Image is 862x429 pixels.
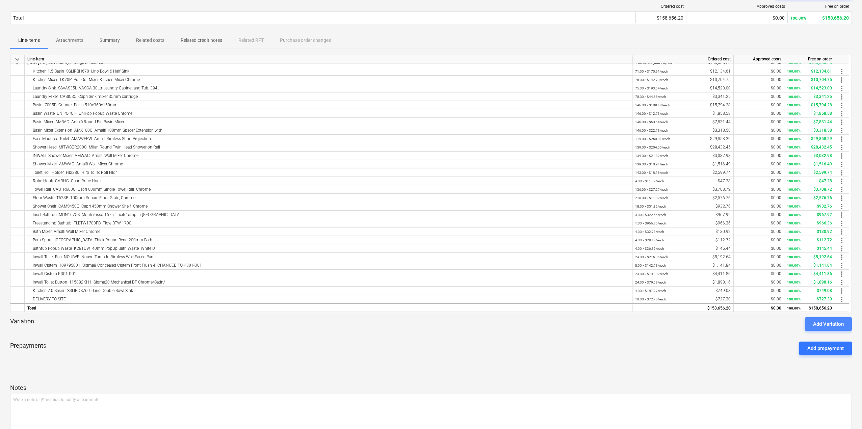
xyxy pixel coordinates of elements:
small: 139.00 × $204.55 / each [635,145,670,149]
div: DELIVERY TO SITE [27,295,629,303]
span: more_vert [838,228,846,236]
div: $0.00 [736,278,781,287]
small: 100.00% [790,16,806,21]
small: 8.00 × $142.73 / each [635,264,666,267]
span: keyboard_arrow_down [13,55,21,63]
div: $0.00 [736,168,781,177]
small: 100.00% [787,297,801,301]
div: Basin Mixer Extension ­ AMX100C ­ Amalfi 100mm Spacer Extension with [27,126,629,134]
small: 1.00 × $158,656.20 / each [635,61,674,65]
small: 75.00 × $142.73 / each [635,78,668,82]
div: Ordered cost [638,4,684,9]
small: 100.00% [787,129,801,132]
small: 4.00 × $187.27 / each [635,289,666,293]
span: more_vert [838,253,846,261]
div: $158,656.20 [787,304,832,312]
div: $967.92 [635,211,731,219]
span: more_vert [838,186,846,194]
span: more_vert [838,295,846,303]
div: Bath Spout ­ Milan Thick Round Bend 200mm Bath [27,236,629,244]
div: $1,858.58 [635,109,731,118]
div: $4,411.86 [787,270,832,278]
span: more_vert [838,160,846,168]
div: Bathtub Pop­up Waste ­ K281DW ­ 40mm Pop­Up Bath Waste ­ White D [27,244,629,252]
small: 146.00 × $12.73 / each [635,112,668,115]
div: $1,516.49 [787,160,832,168]
div: $0.00 [736,270,781,278]
div: $0.00 [736,92,781,101]
small: 100.00% [787,272,801,276]
div: $112.72 [787,236,832,244]
small: 146.00 × $53.64 / each [635,120,668,124]
p: Related credit notes [181,37,222,44]
div: $7,831.44 [635,118,731,126]
small: 100.00% [787,188,801,191]
div: $10,704.75 [787,76,832,84]
span: more_vert [838,84,846,92]
div: $158,656.20 [638,15,683,21]
div: $15,794.28 [635,101,731,109]
div: Inwall Toilet Pan ­ NOUIWP ­ Nouvo Tornado Rimless Wall Faced Pan [27,253,629,261]
span: more_vert [838,278,846,287]
span: more_vert [838,68,846,76]
div: Inset Bathtub ­ MON1675B ­ Monterosso 1675 'Lucite' drop in bath [27,211,629,219]
span: more_vert [838,203,846,211]
small: 139.00 × $21.82 / each [635,154,668,158]
small: 100.00% [787,255,801,259]
small: 100.00% [787,86,801,90]
div: $727.30 [635,295,731,303]
div: $3,032.98 [787,152,832,160]
div: $0.00 [736,177,781,185]
div: Laundry Mixer ­ CASIC35 ­ Capri Sink mixer 35mm cartridge [27,92,629,101]
p: Related costs [136,37,164,44]
div: $14,523.00 [787,84,832,92]
p: Prepayments [10,342,46,355]
div: $0.00 [736,143,781,152]
div: $0.00 [736,236,781,244]
div: $932.76 [635,202,731,211]
p: Summary [100,37,120,44]
small: 100.00% [787,221,801,225]
small: 100.00% [787,205,801,208]
div: Total [13,15,24,21]
span: 3-15-03 Project-Sanitary Fittings & Fixtures [27,60,103,65]
small: 100.00% [787,280,801,284]
div: $0.00 [736,84,781,92]
div: $0.00 [736,101,781,109]
div: $130.92 [787,227,832,236]
div: $749.08 [635,287,731,295]
small: 146.00 × $108.18 / each [635,103,670,107]
div: $0.00 [736,185,781,194]
div: $47.28 [787,177,832,185]
small: 146.00 × $22.73 / each [635,129,668,132]
small: 119.00 × $250.91 / each [635,137,670,141]
span: more_vert [838,245,846,253]
div: $3,708.72 [635,185,731,194]
div: $1,141.84 [635,261,731,270]
div: Chat Widget [828,397,862,429]
span: more_vert [838,194,846,202]
div: Kitchen 2.0 Basin - SSLIRDB760 - Lirio Double Bowl Sink [27,287,629,295]
div: $1,898.16 [635,278,731,287]
div: $0.00 [736,194,781,202]
div: $0.00 [736,219,781,227]
div: Total [25,303,632,312]
small: 100.00% [787,264,801,267]
div: $727.30 [787,295,832,303]
span: more_vert [838,177,846,185]
small: 4.00 × $28.18 / each [635,238,664,242]
div: $1,141.84 [787,261,832,270]
button: Add prepayment [799,342,852,355]
div: Line-item [25,55,632,63]
small: 100.00% [787,306,801,310]
div: Free on order [784,55,835,63]
small: 100.00% [787,171,801,175]
div: Shower Shelf ­ CAMS450C ­ Capri 450mm Shower Shelf ­ Chrome [27,202,629,210]
small: 100.00% [787,137,801,141]
div: Floor Waste ­ T628B ­ 100mm Square Floor Grate, Chrome [27,194,629,202]
div: Freestanding Bathtub ­ FLBTW1700FB ­ Flow BTW 1700 [27,219,629,227]
div: $29,858.29 [787,135,832,143]
div: Shower Head ­ MITWSOR200C ­ Milan Round Twin Head Shower on Rail [27,143,629,151]
div: $1,858.58 [787,109,832,118]
div: Add Variation [813,320,844,328]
